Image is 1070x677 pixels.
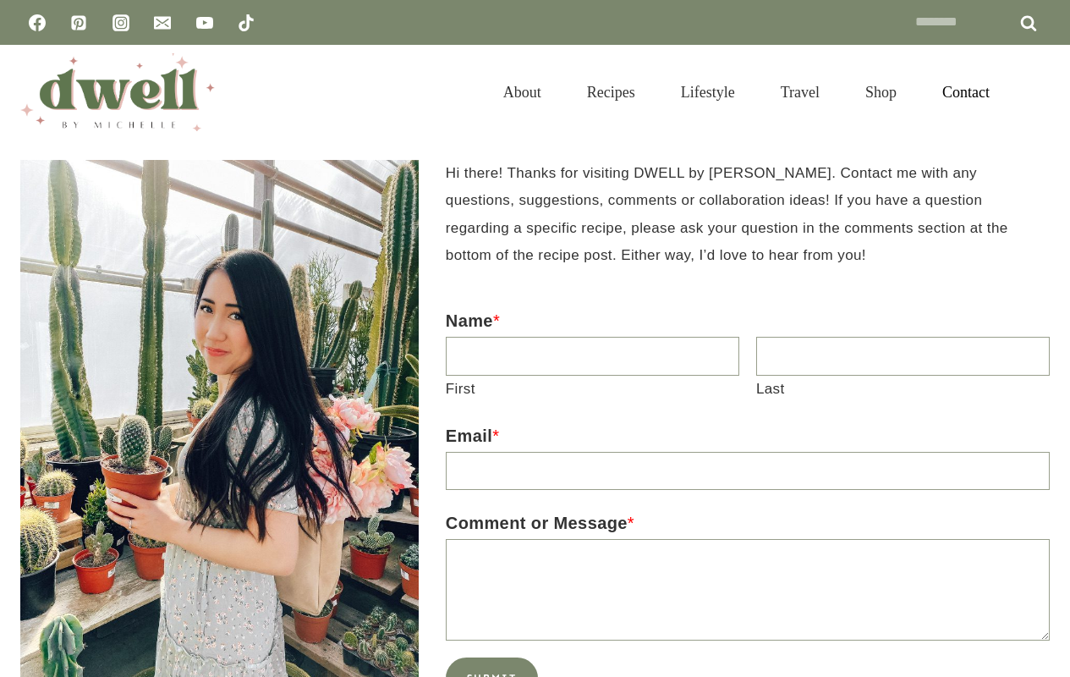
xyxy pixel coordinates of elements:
p: Hi there! Thanks for visiting DWELL by [PERSON_NAME]. Contact me with any questions, suggestions,... [446,160,1050,269]
a: Shop [842,63,919,122]
a: About [480,63,564,122]
a: Lifestyle [658,63,758,122]
label: Comment or Message [446,507,1050,539]
label: Name [446,305,1050,337]
label: Last [756,376,1050,403]
a: Facebook [20,6,54,40]
a: YouTube [188,6,222,40]
a: Recipes [564,63,658,122]
a: Contact [919,63,1012,122]
a: Email [145,6,179,40]
nav: Primary Navigation [480,63,1012,122]
img: DWELL by michelle [20,53,215,131]
a: Pinterest [62,6,96,40]
a: TikTok [229,6,263,40]
a: Instagram [104,6,138,40]
label: Email [446,420,1050,452]
button: View Search Form [1021,78,1050,107]
a: Travel [758,63,842,122]
label: First [446,376,739,403]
